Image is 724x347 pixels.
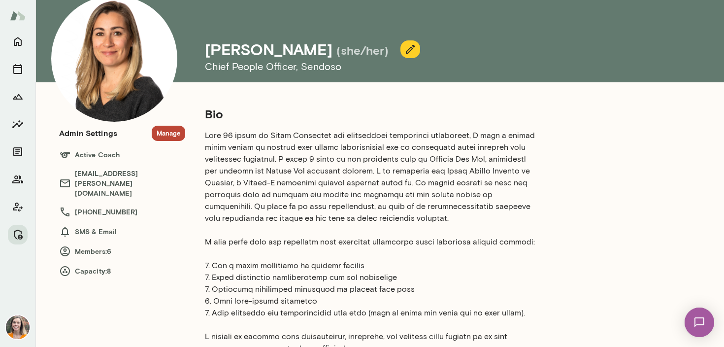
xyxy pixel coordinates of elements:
h6: [PHONE_NUMBER] [59,206,185,218]
button: Client app [8,197,28,217]
h6: [EMAIL_ADDRESS][PERSON_NAME][DOMAIN_NAME] [59,169,185,198]
img: Mento [10,6,26,25]
button: Documents [8,142,28,162]
button: Members [8,170,28,189]
h6: SMS & Email [59,226,185,238]
h6: Chief People Officer , Sendoso [205,59,630,74]
button: Growth Plan [8,87,28,106]
button: Manage [152,126,185,141]
h6: Members: 6 [59,245,185,257]
h6: Capacity: 8 [59,265,185,277]
button: Sessions [8,59,28,79]
h5: Bio [205,106,536,122]
h6: Active Coach [59,149,185,161]
h6: Admin Settings [59,127,117,139]
button: Home [8,32,28,51]
button: Manage [8,225,28,244]
h5: (she/her) [336,42,389,58]
button: Insights [8,114,28,134]
h4: [PERSON_NAME] [205,40,332,59]
img: Carrie Kelly [6,315,30,339]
